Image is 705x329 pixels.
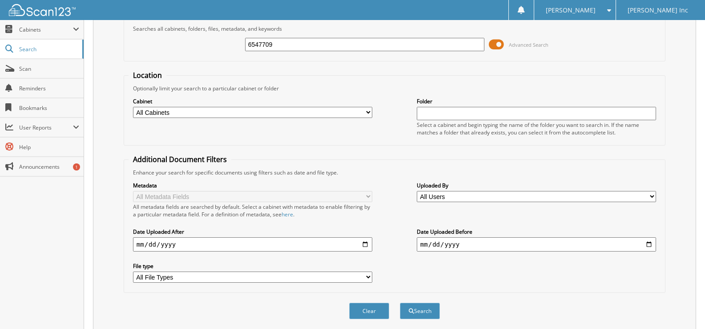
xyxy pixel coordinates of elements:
[417,228,656,236] label: Date Uploaded Before
[133,237,372,252] input: start
[509,41,548,48] span: Advanced Search
[19,85,79,92] span: Reminders
[19,104,79,112] span: Bookmarks
[133,262,372,270] label: File type
[661,286,705,329] iframe: Chat Widget
[133,97,372,105] label: Cabinet
[133,203,372,218] div: All metadata fields are searched by default. Select a cabinet with metadata to enable filtering b...
[73,163,80,171] div: 1
[19,163,79,171] span: Announcements
[129,70,166,80] legend: Location
[133,182,372,189] label: Metadata
[9,4,76,16] img: scan123-logo-white.svg
[417,97,656,105] label: Folder
[400,303,440,319] button: Search
[19,143,79,151] span: Help
[19,124,73,131] span: User Reports
[349,303,389,319] button: Clear
[19,26,73,33] span: Cabinets
[282,211,293,218] a: here
[417,182,656,189] label: Uploaded By
[129,154,231,164] legend: Additional Document Filters
[133,228,372,236] label: Date Uploaded After
[628,8,688,13] span: [PERSON_NAME] Inc
[19,45,78,53] span: Search
[129,169,661,176] div: Enhance your search for specific documents using filters such as date and file type.
[546,8,596,13] span: [PERSON_NAME]
[129,25,661,32] div: Searches all cabinets, folders, files, metadata, and keywords
[417,121,656,136] div: Select a cabinet and begin typing the name of the folder you want to search in. If the name match...
[417,237,656,252] input: end
[19,65,79,73] span: Scan
[129,85,661,92] div: Optionally limit your search to a particular cabinet or folder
